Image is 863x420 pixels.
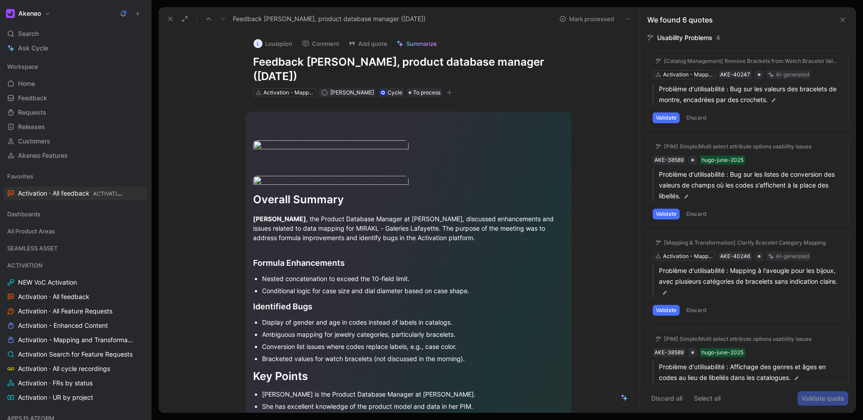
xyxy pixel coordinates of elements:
[7,210,40,219] span: Dashboards
[653,334,814,344] button: 🛠️[PIM] Simple/Multi select attribute options usability issues
[253,368,564,384] div: Key Points
[253,176,409,188] img: image.png
[344,37,391,50] button: Add quote
[656,240,661,246] img: 🛠️
[659,169,843,201] p: Problème d'utilisabilité : Bug sur les listes de conversion des valeurs de champs où les codes s'...
[664,239,826,246] div: [Mapping & Transformation] Clarify Bracelet Category Mapping
[4,224,147,241] div: All Product Areas
[18,94,47,103] span: Feedback
[413,88,440,97] span: To process
[4,60,147,73] div: Workspace
[406,40,437,48] span: Summarize
[18,307,112,316] span: Activation · All Feature Requests
[4,259,147,404] div: ACTIVATIONNEW VoC ActivationActivation · All feedbackActivation · All Feature RequestsActivation ...
[4,207,147,221] div: Dashboards
[262,389,564,399] div: [PERSON_NAME] is the Product Database Manager at [PERSON_NAME].
[322,90,327,95] div: R
[659,362,843,383] p: Problème d'utilisabilité : Affichage des genres et âges en codes au lieu de libellés dans les cat...
[683,193,690,200] img: pen.svg
[657,32,712,43] div: Usability Problems
[653,141,814,152] button: 🛠️[PIM] Simple/Multi select attribute options usability issues
[555,13,618,25] button: Mark processed
[656,58,661,64] img: 🛠️
[4,362,147,375] a: Activation · All cycle recordings
[4,241,147,258] div: SEAMLESS ASSET
[4,120,147,134] a: Releases
[683,209,710,219] button: Discard
[4,224,147,238] div: All Product Areas
[7,244,58,253] span: SEAMLESS ASSET
[249,37,296,50] button: LLouispion
[797,391,848,406] button: Validate quote
[4,376,147,390] a: Activation · FRs by status
[659,265,843,298] p: Problème d'utilisabilité : Mapping à l'aveugle pour les bijoux, avec plusieurs catégories de brac...
[656,336,661,342] img: 🛠️
[18,108,46,117] span: Requests
[253,214,564,242] div: , the Product Database Manager at [PERSON_NAME], discussed enhancements and issues related to dat...
[18,151,68,160] span: Akeneo Features
[18,321,108,330] span: Activation - Enhanced Content
[664,58,840,65] div: [Catalog Management] Remove Brackets from Watch Bracelet Values
[690,391,725,406] button: Select all
[18,292,89,301] span: Activation · All feedback
[659,84,843,105] p: Problème d'utilisabilité : Bug sur les valeurs des bracelets de montre, encadrées par des crochets.
[407,88,442,97] div: To process
[647,391,686,406] button: Discard all
[253,215,306,223] strong: [PERSON_NAME]
[392,37,441,50] button: Summarize
[656,144,661,149] img: 🛠️
[330,89,374,96] span: [PERSON_NAME]
[18,122,45,131] span: Releases
[4,348,147,361] a: Activation Search for Feature Requests
[18,79,35,88] span: Home
[4,91,147,105] a: Feedback
[4,333,147,347] a: Activation - Mapping and Transformation
[18,379,93,388] span: Activation · FRs by status
[253,140,409,152] img: image (1).png
[18,28,39,39] span: Search
[4,207,147,223] div: Dashboards
[18,9,41,18] h1: Akeneo
[4,276,147,289] a: NEW VoC Activation
[4,77,147,90] a: Home
[770,97,777,103] img: pen.svg
[653,209,680,219] button: Validate
[4,290,147,304] a: Activation · All feedback
[683,112,710,123] button: Discard
[4,149,147,162] a: Akeneo Features
[4,7,53,20] button: AkeneoAkeneo
[647,14,713,25] div: We found 6 quotes
[18,189,124,198] span: Activation · All feedback
[4,170,147,183] div: Favorites
[716,32,720,43] div: 4
[793,375,800,381] img: pen.svg
[262,330,564,339] div: Ambiguous mapping for jewelry categories, particularly bracelets.
[653,237,829,248] button: 🛠️[Mapping & Transformation] Clarify Bracelet Category Mapping
[253,192,564,208] div: Overall Summary
[387,88,402,97] div: Cycle
[18,137,50,146] span: Customers
[4,106,147,119] a: Requests
[664,143,811,150] div: [PIM] Simple/Multi select attribute options usability issues
[253,300,564,313] div: Identified Bugs
[18,350,133,359] span: Activation Search for Feature Requests
[263,88,314,97] div: Activation - Mapping & Transformation
[262,342,564,351] div: Conversion list issues where codes replace labels, e.g., case color.
[4,391,147,404] a: Activation · UR by project
[253,257,564,269] div: Formula Enhancements
[262,354,564,363] div: Bracketed values for watch bracelets (not discussed in the morning).
[683,305,710,316] button: Discard
[4,27,147,40] div: Search
[4,241,147,255] div: SEAMLESS ASSET
[4,187,147,200] a: Activation · All feedbackACTIVATION
[18,393,93,402] span: Activation · UR by project
[4,259,147,272] div: ACTIVATION
[7,62,38,71] span: Workspace
[662,290,668,296] img: pen.svg
[4,319,147,332] a: Activation - Enhanced Content
[653,305,680,316] button: Validate
[262,402,564,411] div: She has excellent knowledge of the product model and data in her PIM.
[93,190,125,197] span: ACTIVATION
[4,304,147,318] a: Activation · All Feature Requests
[18,43,48,54] span: Ask Cycle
